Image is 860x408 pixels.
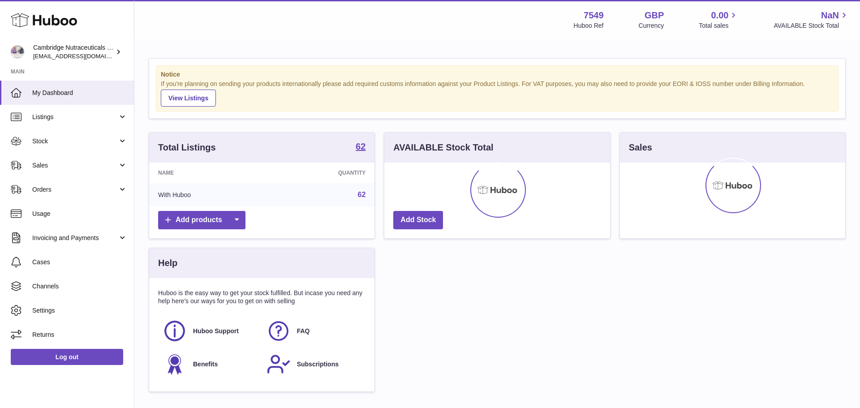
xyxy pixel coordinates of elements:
span: Huboo Support [193,327,239,335]
strong: GBP [645,9,664,21]
div: Huboo Ref [574,21,604,30]
a: Log out [11,349,123,365]
span: Orders [32,185,118,194]
h3: AVAILABLE Stock Total [393,142,493,154]
span: Sales [32,161,118,170]
p: Huboo is the easy way to get your stock fulfilled. But incase you need any help here's our ways f... [158,289,365,306]
h3: Total Listings [158,142,216,154]
h3: Help [158,257,177,269]
span: Total sales [699,21,739,30]
h3: Sales [629,142,652,154]
a: 62 [356,142,365,153]
th: Quantity [268,163,375,183]
img: internalAdmin-7549@internal.huboo.com [11,45,24,59]
span: Subscriptions [297,360,339,369]
a: Benefits [163,352,258,376]
span: NaN [821,9,839,21]
span: Benefits [193,360,218,369]
strong: 62 [356,142,365,151]
span: Cases [32,258,127,266]
td: With Huboo [149,183,268,206]
a: Subscriptions [267,352,361,376]
span: Stock [32,137,118,146]
a: 62 [358,191,366,198]
span: Returns [32,331,127,339]
div: Cambridge Nutraceuticals Ltd [33,43,114,60]
a: NaN AVAILABLE Stock Total [774,9,849,30]
div: Currency [639,21,664,30]
span: Invoicing and Payments [32,234,118,242]
a: 0.00 Total sales [699,9,739,30]
span: FAQ [297,327,310,335]
strong: Notice [161,70,834,79]
span: [EMAIL_ADDRESS][DOMAIN_NAME] [33,52,132,60]
div: If you're planning on sending your products internationally please add required customs informati... [161,80,834,107]
span: Listings [32,113,118,121]
span: Settings [32,306,127,315]
a: FAQ [267,319,361,343]
span: My Dashboard [32,89,127,97]
a: Add products [158,211,245,229]
span: AVAILABLE Stock Total [774,21,849,30]
a: Add Stock [393,211,443,229]
th: Name [149,163,268,183]
span: Usage [32,210,127,218]
a: View Listings [161,90,216,107]
span: Channels [32,282,127,291]
a: Huboo Support [163,319,258,343]
span: 0.00 [711,9,729,21]
strong: 7549 [584,9,604,21]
